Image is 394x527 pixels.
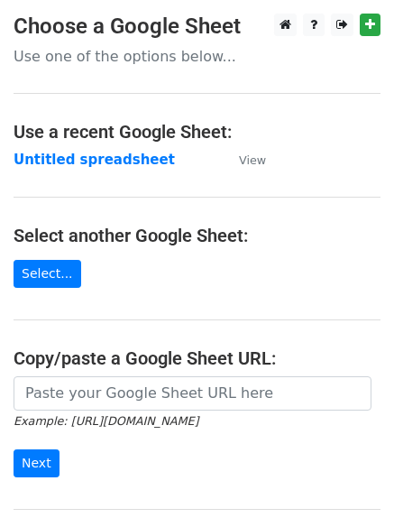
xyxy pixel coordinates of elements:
[14,121,380,143] h4: Use a recent Google Sheet:
[14,47,380,66] p: Use one of the options below...
[239,153,266,167] small: View
[14,225,380,246] h4: Select another Google Sheet:
[14,260,81,288] a: Select...
[14,14,380,40] h3: Choose a Google Sheet
[14,152,175,168] a: Untitled spreadsheet
[14,414,198,428] small: Example: [URL][DOMAIN_NAME]
[304,440,394,527] iframe: Chat Widget
[221,152,266,168] a: View
[14,347,380,369] h4: Copy/paste a Google Sheet URL:
[14,376,371,411] input: Paste your Google Sheet URL here
[14,449,60,477] input: Next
